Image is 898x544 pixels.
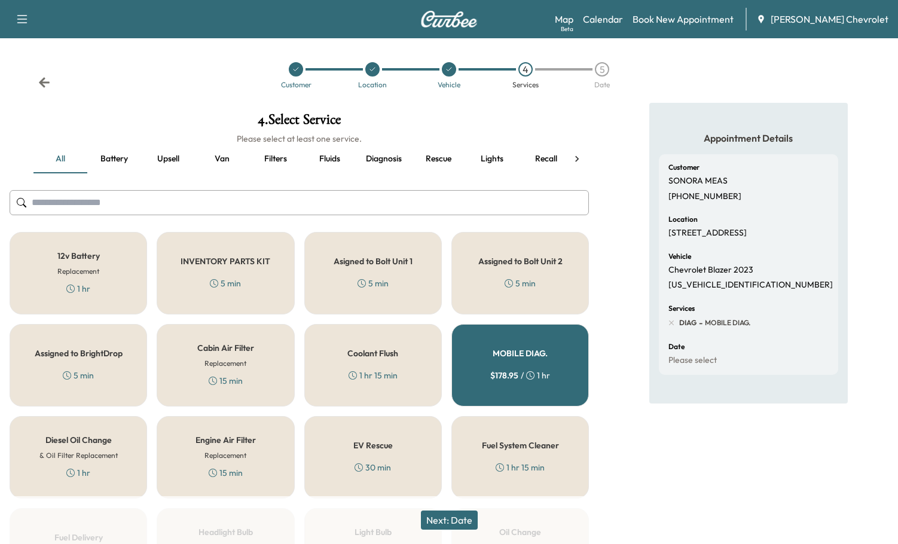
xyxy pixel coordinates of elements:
[181,257,270,265] h5: INVENTORY PARTS KIT
[209,467,243,479] div: 15 min
[33,145,565,173] div: basic tabs example
[358,81,387,88] div: Location
[561,25,573,33] div: Beta
[421,511,478,530] button: Next: Date
[668,305,695,312] h6: Services
[355,462,391,473] div: 30 min
[594,81,610,88] div: Date
[771,12,888,26] span: [PERSON_NAME] Chevrolet
[555,12,573,26] a: MapBeta
[519,145,573,173] button: Recall
[249,145,303,173] button: Filters
[66,467,90,479] div: 1 hr
[204,358,246,369] h6: Replacement
[358,277,389,289] div: 5 min
[478,257,563,265] h5: Assigned to Bolt Unit 2
[482,441,559,450] h5: Fuel System Cleaner
[195,145,249,173] button: Van
[493,349,548,357] h5: MOBILE DIAG.
[490,369,518,381] span: $ 178.95
[303,145,356,173] button: Fluids
[668,216,698,223] h6: Location
[347,349,398,357] h5: Coolant Flush
[668,191,741,202] p: [PHONE_NUMBER]
[490,369,550,381] div: / 1 hr
[668,253,691,260] h6: Vehicle
[38,77,50,88] div: Back
[411,145,465,173] button: Rescue
[63,369,94,381] div: 5 min
[505,277,536,289] div: 5 min
[465,145,519,173] button: Lights
[353,441,393,450] h5: EV Rescue
[35,349,123,357] h5: Assigned to BrightDrop
[659,132,838,145] h5: Appointment Details
[334,257,413,265] h5: Asigned to Bolt Unit 1
[583,12,623,26] a: Calendar
[204,450,246,461] h6: Replacement
[438,81,460,88] div: Vehicle
[595,62,609,77] div: 5
[668,228,747,239] p: [STREET_ADDRESS]
[702,318,750,328] span: MOBILE DIAG.
[45,436,112,444] h5: Diesel Oil Change
[420,11,478,27] img: Curbee Logo
[39,450,118,461] h6: & Oil Filter Replacement
[512,81,539,88] div: Services
[209,375,243,387] div: 15 min
[356,145,411,173] button: Diagnosis
[668,164,700,171] h6: Customer
[668,280,833,291] p: [US_VEHICLE_IDENTIFICATION_NUMBER]
[196,436,256,444] h5: Engine Air Filter
[57,252,100,260] h5: 12v Battery
[679,318,697,328] span: DIAG
[87,145,141,173] button: Battery
[281,81,311,88] div: Customer
[10,133,589,145] h6: Please select at least one service.
[210,277,241,289] div: 5 min
[349,369,398,381] div: 1 hr 15 min
[633,12,734,26] a: Book New Appointment
[518,62,533,77] div: 4
[668,265,753,276] p: Chevrolet Blazer 2023
[697,317,702,329] span: -
[10,112,589,133] h1: 4 . Select Service
[57,266,99,277] h6: Replacement
[141,145,195,173] button: Upsell
[668,343,685,350] h6: Date
[668,355,717,366] p: Please select
[496,462,545,473] div: 1 hr 15 min
[66,283,90,295] div: 1 hr
[33,145,87,173] button: all
[197,344,254,352] h5: Cabin Air Filter
[668,176,728,187] p: SONORA MEAS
